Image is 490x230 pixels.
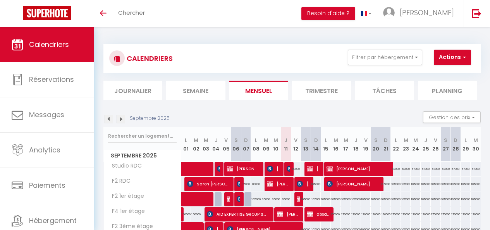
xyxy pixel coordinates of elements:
abbr: M [194,137,198,144]
span: [PERSON_NAME] [287,161,290,176]
abbr: V [364,137,368,144]
span: [PERSON_NAME] [307,161,320,176]
div: 170000 [331,207,341,221]
th: 15 [321,127,331,162]
th: 12 [291,127,301,162]
th: 30 [471,127,481,162]
th: 19 [361,127,371,162]
span: Chercher [118,9,145,17]
span: Calendriers [29,40,69,49]
span: [PERSON_NAME] [327,161,388,176]
span: [PERSON_NAME] [227,161,259,176]
div: 105000 [411,177,421,191]
div: 105000 [321,192,331,206]
iframe: Chat [457,195,484,224]
div: 170000 [361,207,371,221]
abbr: M [413,137,418,144]
div: 105000 [471,192,481,206]
span: Saron [PERSON_NAME] [187,176,229,191]
th: 03 [201,127,211,162]
abbr: D [384,137,388,144]
th: 14 [311,127,321,162]
div: 105000 [361,192,371,206]
div: 105000 [371,192,381,206]
div: 105000 [401,177,411,191]
img: logout [472,9,481,18]
abbr: V [224,137,228,144]
div: 170000 [411,207,421,221]
span: Analytics [29,145,60,155]
span: [PERSON_NAME] [237,176,240,191]
div: 60000 [291,162,301,176]
span: Paiements [29,180,65,190]
div: 85000 [281,192,291,206]
th: 08 [251,127,261,162]
div: 105000 [381,177,391,191]
div: 67000 [431,162,441,176]
div: 67000 [471,162,481,176]
div: 105000 [391,192,401,206]
th: 04 [211,127,221,162]
span: Hébergement [29,216,77,225]
button: Besoin d'aide ? [301,7,355,20]
th: 16 [331,127,341,162]
div: 67000 [451,162,461,176]
abbr: S [304,137,308,144]
th: 23 [401,127,411,162]
img: ... [383,7,395,19]
div: 105000 [341,192,351,206]
abbr: M [473,137,478,144]
div: 105000 [381,192,391,206]
p: Septembre 2025 [130,115,170,122]
abbr: M [264,137,268,144]
th: 02 [191,127,201,162]
th: 25 [421,127,431,162]
th: 26 [431,127,441,162]
div: 67000 [421,162,431,176]
abbr: D [454,137,457,144]
abbr: V [294,137,297,144]
abbr: L [185,137,187,144]
div: 105000 [411,192,421,206]
div: 170000 [441,207,451,221]
div: 105000 [441,177,451,191]
th: 24 [411,127,421,162]
div: 105000 [461,192,471,206]
th: 28 [451,127,461,162]
abbr: V [434,137,437,144]
span: [PERSON_NAME] [400,8,454,17]
th: 21 [381,127,391,162]
img: Super Booking [23,6,71,20]
div: 105000 [401,192,411,206]
div: 105000 [471,177,481,191]
th: 27 [441,127,451,162]
span: [PERSON_NAME] [297,176,309,191]
abbr: S [234,137,238,144]
th: 06 [231,127,241,162]
abbr: S [444,137,447,144]
div: 170000 [451,207,461,221]
abbr: J [284,137,287,144]
div: 170000 [381,207,391,221]
abbr: M [273,137,278,144]
abbr: J [424,137,427,144]
th: 20 [371,127,381,162]
abbr: D [314,137,318,144]
li: Semaine [166,81,225,100]
div: 105000 [331,192,341,206]
abbr: M [344,137,348,144]
span: [PERSON_NAME] [237,192,240,206]
span: Septembre 2025 [104,150,181,161]
abbr: D [244,137,248,144]
th: 13 [301,127,311,162]
div: 170000 [371,207,381,221]
th: 10 [271,127,281,162]
span: [PERSON_NAME] [277,207,299,221]
div: 67000 [401,162,411,176]
abbr: M [334,137,338,144]
div: 105000 [441,192,451,206]
div: 170000 [431,207,441,221]
div: 105000 [351,192,361,206]
div: 150000 [191,207,201,221]
abbr: L [464,137,467,144]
